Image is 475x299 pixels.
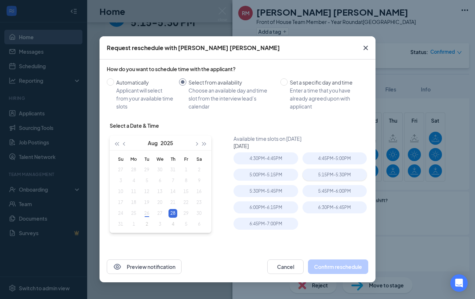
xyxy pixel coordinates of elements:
[234,218,298,230] div: 6:45PM - 7:00PM
[166,208,179,219] td: 2025-08-28
[169,220,177,229] div: 4
[234,152,298,164] div: 4:30PM - 4:45PM
[116,78,173,86] div: Automatically
[308,259,368,274] button: Confirm reschedule
[107,65,368,73] div: How do you want to schedule time with the applicant?
[179,153,192,164] th: Fr
[361,44,370,52] svg: Cross
[303,185,367,197] div: 5:45PM - 6:00PM
[356,36,375,60] button: Close
[192,153,206,164] th: Sa
[166,153,179,164] th: Th
[290,86,362,110] div: Enter a time that you have already agreed upon with applicant
[188,86,275,110] div: Choose an available day and time slot from the interview lead’s calendar
[140,153,153,164] th: Tu
[153,153,166,164] th: We
[113,262,122,271] svg: Eye
[234,185,298,197] div: 5:30PM - 5:45PM
[303,169,367,181] div: 5:15PM - 5:30PM
[166,219,179,230] td: 2025-09-04
[188,78,275,86] div: Select from availability
[234,135,371,142] div: Available time slots on [DATE]
[110,122,159,129] div: Select a Date & Time
[148,136,158,150] button: Aug
[116,86,173,110] div: Applicant will select from your available time slots
[234,201,298,213] div: 6:00PM - 6:15PM
[234,169,298,181] div: 5:00PM - 5:15PM
[303,201,367,213] div: 6:30PM - 6:45PM
[450,274,468,292] div: Open Intercom Messenger
[114,153,127,164] th: Su
[161,136,173,150] button: 2025
[290,78,362,86] div: Set a specific day and time
[267,259,304,274] button: Cancel
[140,219,153,230] td: 2025-09-02
[303,152,367,164] div: 4:45PM - 5:00PM
[169,209,177,218] div: 28
[107,44,280,52] div: Request reschedule with [PERSON_NAME] [PERSON_NAME]
[234,142,371,149] div: [DATE]
[107,259,182,274] button: EyePreview notification
[127,153,140,164] th: Mo
[142,220,151,229] div: 2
